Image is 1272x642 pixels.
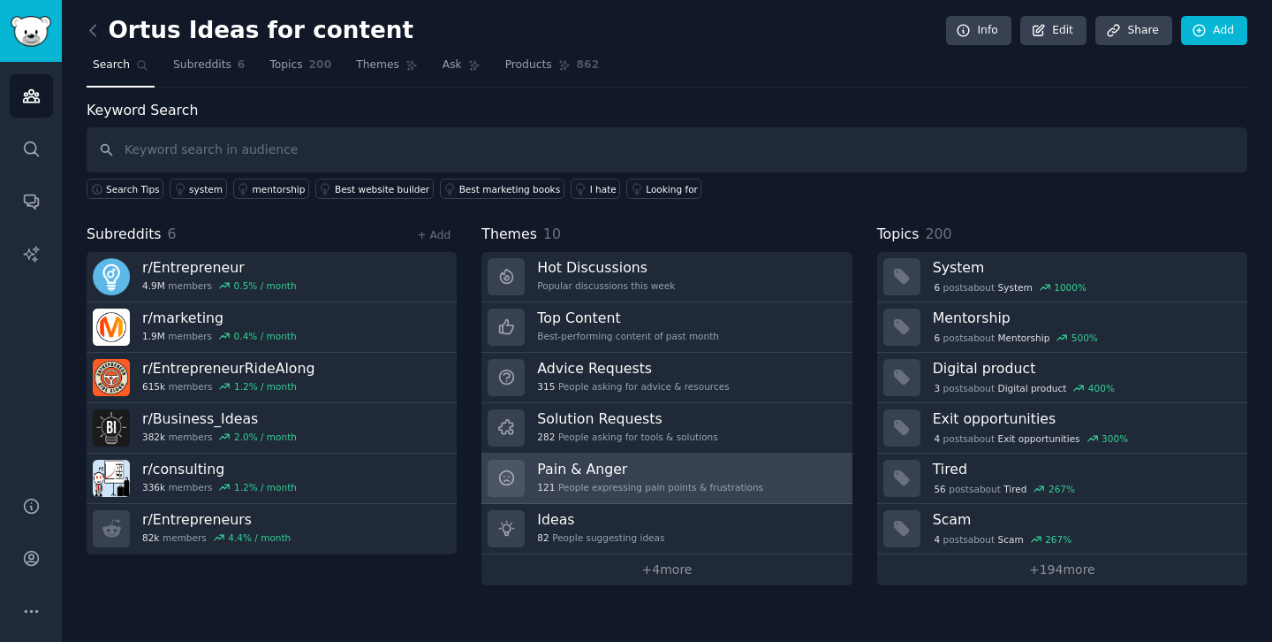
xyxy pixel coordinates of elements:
a: Ideas82People suggesting ideas [481,504,852,554]
span: 4 [934,432,940,445]
div: members [142,431,297,443]
a: Share [1095,16,1171,46]
h3: r/ EntrepreneurRideAlong [142,359,314,378]
h3: Top Content [537,309,719,327]
div: 1000 % [1054,281,1086,294]
a: Solution Requests282People asking for tools & solutions [481,403,852,454]
div: post s about [933,330,1100,346]
h3: System [933,258,1235,277]
a: Exit opportunities4postsaboutExit opportunities300% [877,403,1247,454]
a: r/Business_Ideas382kmembers2.0% / month [87,403,457,454]
a: Scam4postsaboutScam267% [877,504,1247,554]
div: Best-performing content of past month [537,330,719,342]
a: I hate [571,179,621,199]
div: members [142,481,297,493]
span: Ask [443,57,462,73]
a: Ask [436,51,487,88]
div: 300 % [1102,432,1128,445]
div: 1.2 % / month [234,380,297,393]
h3: Tired [933,460,1235,478]
div: Popular discussions this week [537,279,675,292]
span: 4 [934,533,940,546]
h3: Mentorship [933,309,1235,327]
a: Best marketing books [440,179,564,199]
a: Add [1181,16,1247,46]
span: Subreddits [87,224,162,246]
span: 282 [537,431,555,443]
h3: Digital product [933,359,1235,378]
span: System [998,281,1033,294]
div: post s about [933,481,1077,497]
a: r/consulting336kmembers1.2% / month [87,454,457,504]
div: People asking for tools & solutions [537,431,717,443]
div: members [142,330,297,342]
button: Search Tips [87,179,163,199]
h3: Exit opportunities [933,409,1235,428]
a: Search [87,51,155,88]
a: Mentorship6postsaboutMentorship500% [877,302,1247,353]
img: consulting [93,460,130,497]
div: post s about [933,279,1088,295]
span: Exit opportunities [998,432,1080,445]
div: 0.5 % / month [234,279,297,292]
a: System6postsaboutSystem1000% [877,252,1247,302]
span: Tired [1003,483,1026,495]
h3: r/ marketing [142,309,297,327]
h3: Advice Requests [537,359,729,378]
div: post s about [933,380,1117,396]
span: Digital product [998,382,1067,394]
a: Tired56postsaboutTired267% [877,454,1247,504]
a: Pain & Anger121People expressing pain points & frustrations [481,454,852,504]
span: 6 [238,57,246,73]
div: Best website builder [335,183,429,195]
span: Search [93,57,130,73]
h3: Hot Discussions [537,258,675,277]
span: Themes [481,224,537,246]
div: members [142,279,297,292]
div: post s about [933,431,1130,447]
div: 4.4 % / month [228,531,291,544]
span: 4.9M [142,279,165,292]
img: Entrepreneur [93,258,130,295]
a: mentorship [233,179,309,199]
div: People expressing pain points & frustrations [537,481,763,493]
h3: r/ Business_Ideas [142,409,297,428]
span: 6 [168,225,177,242]
div: 267 % [1049,483,1075,495]
span: 200 [309,57,332,73]
img: GummySearch logo [11,16,51,47]
span: Scam [998,533,1024,546]
span: 615k [142,380,165,393]
span: 121 [537,481,555,493]
div: 1.2 % / month [234,481,297,493]
h3: r/ Entrepreneur [142,258,297,277]
span: Subreddits [173,57,231,73]
a: + Add [417,229,450,241]
a: Advice Requests315People asking for advice & resources [481,353,852,403]
div: members [142,531,291,544]
a: r/EntrepreneurRideAlong615kmembers1.2% / month [87,353,457,403]
a: Best website builder [315,179,434,199]
h3: Scam [933,510,1235,529]
a: system [170,179,226,199]
h3: r/ Entrepreneurs [142,510,291,529]
div: 0.4 % / month [234,330,297,342]
a: r/Entrepreneur4.9Mmembers0.5% / month [87,252,457,302]
a: Themes [350,51,424,88]
div: members [142,380,314,393]
span: 336k [142,481,165,493]
div: People asking for advice & resources [537,380,729,393]
a: Edit [1020,16,1086,46]
div: Best marketing books [459,183,561,195]
a: Top ContentBest-performing content of past month [481,302,852,353]
div: post s about [933,531,1073,547]
img: EntrepreneurRideAlong [93,359,130,396]
span: 82 [537,531,549,544]
div: 267 % [1045,533,1071,546]
span: Themes [356,57,399,73]
h3: Solution Requests [537,409,717,428]
a: Subreddits6 [167,51,251,88]
a: Products862 [499,51,605,88]
span: 382k [142,431,165,443]
img: Business_Ideas [93,409,130,447]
